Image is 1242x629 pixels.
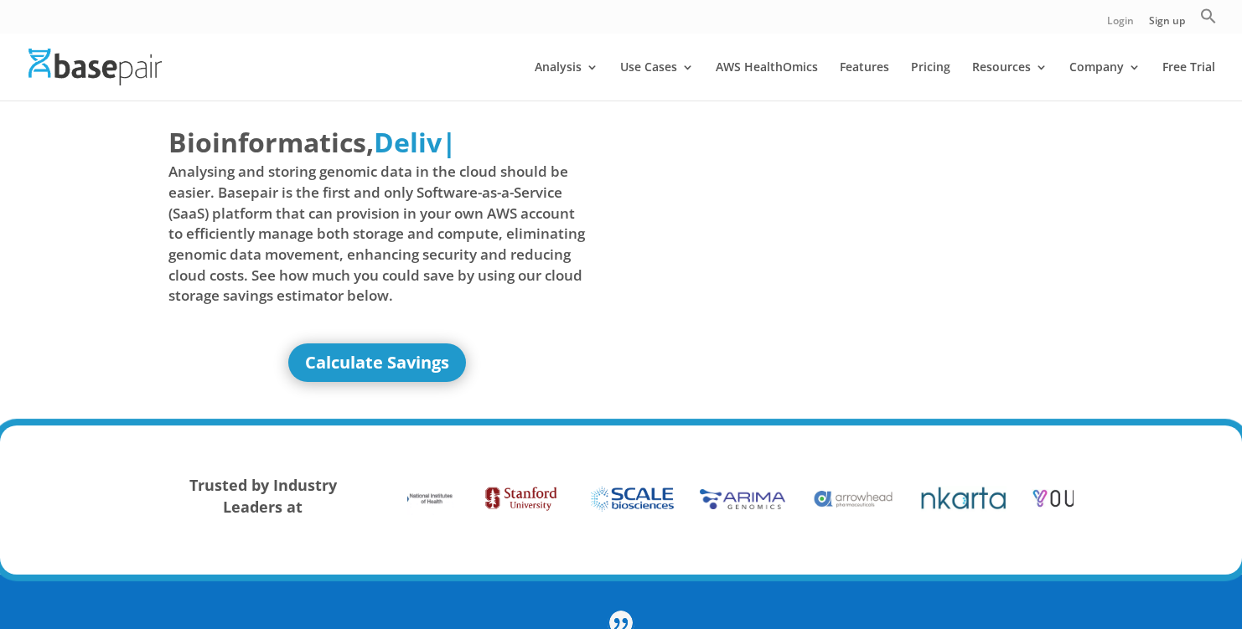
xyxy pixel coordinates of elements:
[620,61,694,101] a: Use Cases
[1162,61,1215,101] a: Free Trial
[920,508,1222,609] iframe: Drift Widget Chat Controller
[1200,8,1217,34] a: Search Icon Link
[288,343,466,382] a: Calculate Savings
[716,61,818,101] a: AWS HealthOmics
[1200,8,1217,24] svg: Search
[168,123,374,162] span: Bioinformatics,
[189,475,337,517] strong: Trusted by Industry Leaders at
[535,61,598,101] a: Analysis
[1149,16,1185,34] a: Sign up
[634,123,1051,358] iframe: Basepair - NGS Analysis Simplified
[1069,61,1141,101] a: Company
[374,124,442,160] span: Deliv
[28,49,162,85] img: Basepair
[840,61,889,101] a: Features
[911,61,950,101] a: Pricing
[1107,16,1134,34] a: Login
[442,124,457,160] span: |
[168,162,586,306] span: Analysing and storing genomic data in the cloud should be easier. Basepair is the first and only ...
[972,61,1048,101] a: Resources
